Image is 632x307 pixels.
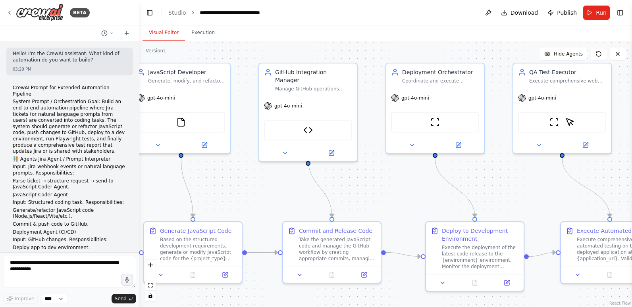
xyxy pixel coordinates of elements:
p: Parse ticket → structure request → send to JavaScript Coder Agent. [13,178,127,190]
button: Download [498,6,541,20]
div: QA Test ExecutorExecute comprehensive web application testing on {application_url} using multiple... [513,63,612,154]
div: 03:29 PM [13,66,127,72]
img: ScrapeWebsiteTool [549,117,559,127]
button: No output available [593,270,627,280]
span: Send [115,295,127,302]
span: gpt-4o-mini [528,95,556,101]
p: Deploy app to dev environment. [13,245,127,251]
p: CrewAI Prompt for Extended Automation Pipeline [13,85,127,97]
div: Coordinate and execute deployments to {environment} environment, ensuring successful application ... [402,78,479,84]
button: toggle interactivity [145,291,156,301]
p: Input: Structured coding task. Responsibilities: [13,200,127,206]
div: Generate JavaScript CodeBased on the structured development requirements, generate or modify Java... [143,221,243,284]
button: Improve [3,294,38,304]
button: Open in side panel [182,140,227,150]
button: Open in side panel [563,140,608,150]
div: Take the generated JavaScript code and manage the GitHub workflow by creating appropriate commits... [299,236,376,262]
div: GitHub Integration ManagerManage GitHub operations including committing code changes, creating re... [258,63,358,162]
button: Execution [185,25,221,41]
span: Hide Agents [554,51,583,57]
span: gpt-4o-mini [274,103,302,109]
button: Switch to previous chat [98,29,117,38]
button: Hide left sidebar [144,7,155,18]
div: Commit and Release CodeTake the generated JavaScript code and manage the GitHub workflow by creat... [282,221,382,284]
div: Deployment OrchestratorCoordinate and execute deployments to {environment} environment, ensuring ... [385,63,485,154]
div: Execute comprehensive web application testing on {application_url} using multiple web testing app... [529,78,606,84]
div: Based on the structured development requirements, generate or modify JavaScript code for the {pro... [160,236,237,262]
div: Deploy to Development Environment [442,227,519,243]
button: Open in side panel [211,270,239,280]
img: GitHub Release Creator [303,125,313,135]
a: React Flow attribution [609,301,631,305]
span: Publish [557,9,577,17]
p: Input: GitHub changes. Responsibilities: [13,237,127,243]
button: Open in side panel [493,278,520,288]
g: Edge from f1344473-ed97-4dab-8871-e517fe51115d to 76aeb505-78b5-440a-9900-f0b0204efe6e [386,249,421,261]
span: Run [596,9,607,17]
button: zoom out [145,270,156,280]
a: Studio [168,10,186,16]
button: Click to speak your automation idea [121,274,133,286]
img: ScrapeWebsiteTool [430,117,440,127]
p: 🧑‍🤝‍🧑 Agents Jira Agent / Prompt Interpreter [13,156,127,163]
div: React Flow controls [145,260,156,301]
g: Edge from 54514a68-cf24-4316-85ed-c3cb47a5a3e5 to fd9b3071-583d-44ed-b1df-bde773b79d33 [558,158,614,217]
button: Run [583,6,610,20]
button: No output available [176,270,210,280]
div: Deployment Orchestrator [402,68,479,76]
p: JavaScript Coder Agent [13,192,127,198]
div: Generate, modify, and refactor JavaScript code (Node.js, React, Vue, etc.) based on structured de... [148,78,225,84]
p: Input: Jira webhook events or natural language prompts. Responsibilities: [13,164,127,176]
button: Publish [544,6,580,20]
button: fit view [145,280,156,291]
button: Visual Editor [143,25,185,41]
g: Edge from 93b493f1-dff3-4cba-b1f7-fa840524de64 to 9c662e7f-857d-453a-8f5c-5f088905950b [177,158,197,217]
span: gpt-4o-mini [147,95,175,101]
button: Start a new chat [120,29,133,38]
button: No output available [458,278,492,288]
button: No output available [315,270,349,280]
button: zoom in [145,260,156,270]
g: Edge from 4514c5e9-f9b4-4e64-95a6-d13d664a4fd6 to f1344473-ed97-4dab-8871-e517fe51115d [304,158,336,217]
nav: breadcrumb [168,9,260,17]
div: Manage GitHub operations including committing code changes, creating releases, and monitoring rep... [275,86,352,92]
button: Send [112,294,136,303]
button: Open in side panel [309,148,354,158]
button: Open in side panel [436,140,481,150]
p: Generate/refactor JavaScript code (Node.js/React/Vite/etc.). [13,207,127,220]
div: QA Test Executor [529,68,606,76]
button: Hide Agents [540,48,588,60]
div: Execute the deployment of the latest code release to the {environment} environment. Monitor the d... [442,244,519,270]
span: gpt-4o-mini [401,95,429,101]
img: ScrapeElementFromWebsiteTool [565,117,575,127]
div: GitHub Integration Manager [275,68,352,84]
div: Deploy to Development EnvironmentExecute the deployment of the latest code release to the {enviro... [425,221,524,292]
span: Improve [15,295,34,302]
g: Edge from 635c7859-5637-4742-a3d3-b15ce7b0da06 to 76aeb505-78b5-440a-9900-f0b0204efe6e [431,158,479,217]
div: Commit and Release Code [299,227,372,235]
div: Version 1 [146,48,166,54]
p: System Prompt / Orchestration Goal: Build an end-to-end automation pipeline where Jira tickets (o... [13,99,127,154]
img: FileReadTool [176,117,186,127]
button: Open in side panel [350,270,378,280]
div: Generate JavaScript Code [160,227,231,235]
div: JavaScript DeveloperGenerate, modify, and refactor JavaScript code (Node.js, React, Vue, etc.) ba... [131,63,231,154]
p: Deployment Agent (CI/CD) [13,229,127,236]
img: Logo [16,4,64,21]
p: Hello! I'm the CrewAI assistant. What kind of automation do you want to build? [13,51,127,63]
g: Edge from 9c662e7f-857d-453a-8f5c-5f088905950b to f1344473-ed97-4dab-8871-e517fe51115d [247,249,278,257]
p: Commit & push code to GitHub. [13,221,127,228]
div: JavaScript Developer [148,68,225,76]
button: Show right sidebar [615,7,626,18]
g: Edge from 76aeb505-78b5-440a-9900-f0b0204efe6e to fd9b3071-583d-44ed-b1df-bde773b79d33 [529,249,556,261]
span: Download [511,9,538,17]
div: BETA [70,8,90,17]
